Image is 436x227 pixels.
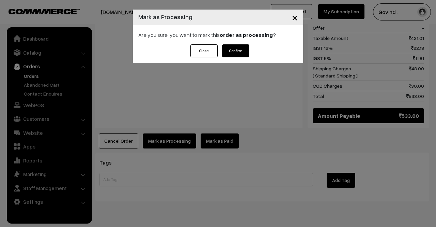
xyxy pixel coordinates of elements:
div: Are you sure, you want to mark this ? [133,25,303,44]
strong: order as processing [220,31,273,38]
h4: Mark as Processing [138,12,192,22]
button: Confirm [222,44,249,57]
button: Close [286,7,303,28]
span: × [292,11,298,24]
button: Close [190,44,218,57]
